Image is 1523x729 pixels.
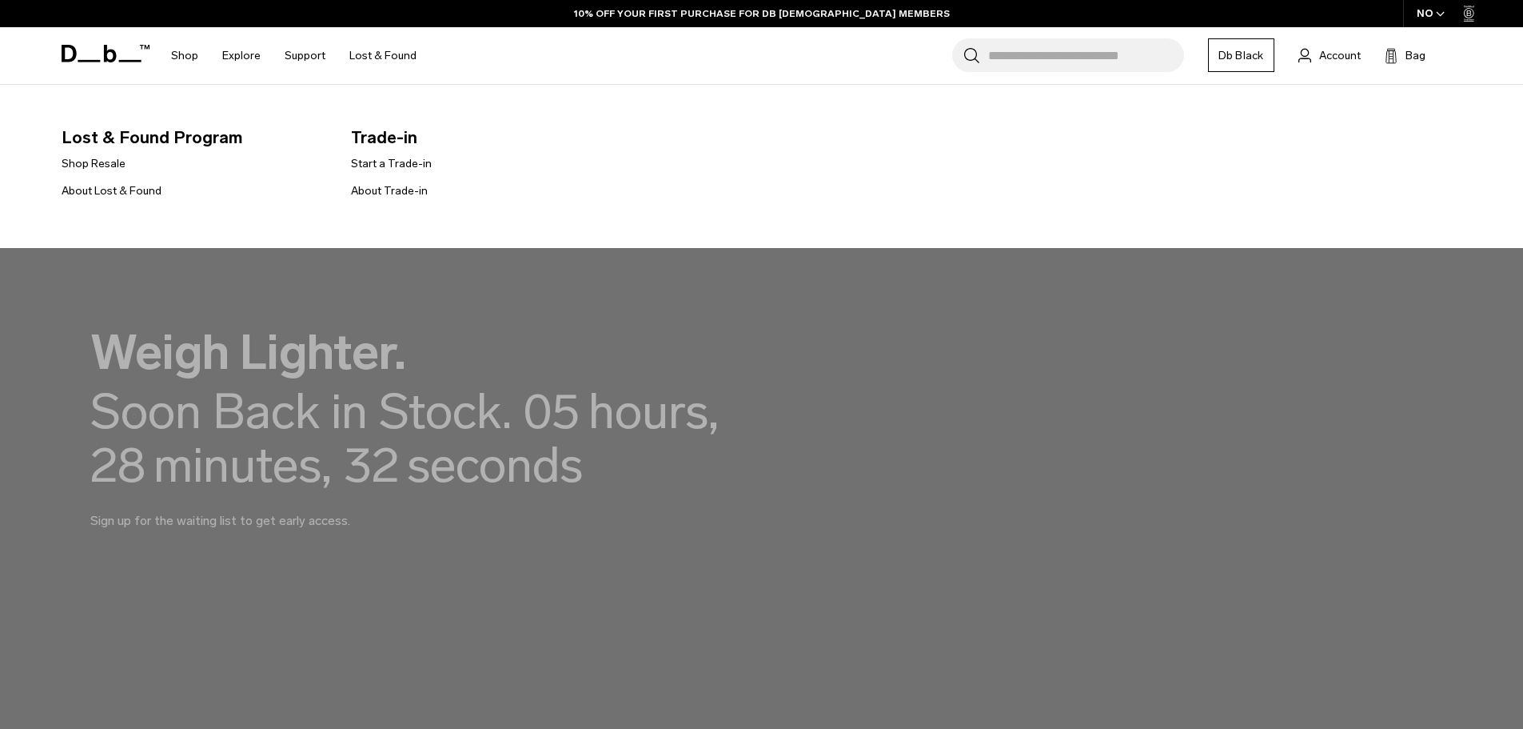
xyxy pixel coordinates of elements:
[351,182,428,199] a: About Trade-in
[574,6,950,21] a: 10% OFF YOUR FIRST PURCHASE FOR DB [DEMOGRAPHIC_DATA] MEMBERS
[285,27,325,84] a: Support
[62,182,161,199] a: About Lost & Found
[349,27,417,84] a: Lost & Found
[222,27,261,84] a: Explore
[171,27,198,84] a: Shop
[62,125,326,150] span: Lost & Found Program
[1405,47,1425,64] span: Bag
[1298,46,1361,65] a: Account
[1385,46,1425,65] button: Bag
[351,155,432,172] a: Start a Trade-in
[1319,47,1361,64] span: Account
[62,155,126,172] a: Shop Resale
[351,125,616,150] span: Trade-in
[159,27,429,84] nav: Main Navigation
[1208,38,1274,72] a: Db Black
